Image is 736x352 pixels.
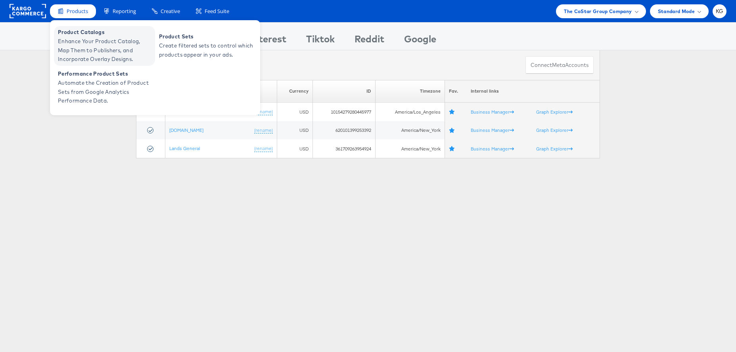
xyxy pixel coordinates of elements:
[536,127,573,133] a: Graph Explorer
[306,32,335,50] div: Tiktok
[159,32,254,41] span: Product Sets
[58,37,153,64] span: Enhance Your Product Catalog, Map Them to Publishers, and Incorporate Overlay Designs.
[376,80,445,103] th: Timezone
[54,68,155,107] a: Performance Product Sets Automate the Creation of Product Sets from Google Analytics Performance ...
[552,61,565,69] span: meta
[58,78,153,105] span: Automate the Creation of Product Sets from Google Analytics Performance Data.
[277,121,313,140] td: USD
[58,28,153,37] span: Product Catalogs
[471,146,514,152] a: Business Manager
[536,146,573,152] a: Graph Explorer
[277,103,313,121] td: USD
[716,9,724,14] span: KG
[376,103,445,121] td: America/Los_Angeles
[244,32,286,50] div: Pinterest
[658,7,695,15] span: Standard Mode
[355,32,384,50] div: Reddit
[169,127,203,133] a: [DOMAIN_NAME]
[169,145,200,151] a: Lands General
[564,7,632,15] span: The CoStar Group Company
[113,8,136,15] span: Reporting
[313,139,376,158] td: 361709263954924
[536,109,573,115] a: Graph Explorer
[277,80,313,103] th: Currency
[254,127,273,134] a: (rename)
[313,121,376,140] td: 620101399253392
[159,41,254,59] span: Create filtered sets to control which products appear in your ads.
[155,26,256,66] a: Product Sets Create filtered sets to control which products appear in your ads.
[471,109,514,115] a: Business Manager
[54,26,155,66] a: Product Catalogs Enhance Your Product Catalog, Map Them to Publishers, and Incorporate Overlay De...
[376,121,445,140] td: America/New_York
[205,8,229,15] span: Feed Suite
[161,8,180,15] span: Creative
[313,80,376,103] th: ID
[525,56,594,74] button: ConnectmetaAccounts
[254,145,273,152] a: (rename)
[58,69,153,78] span: Performance Product Sets
[254,108,273,115] a: (rename)
[277,139,313,158] td: USD
[471,127,514,133] a: Business Manager
[313,103,376,121] td: 10154279280445977
[404,32,436,50] div: Google
[376,139,445,158] td: America/New_York
[67,8,88,15] span: Products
